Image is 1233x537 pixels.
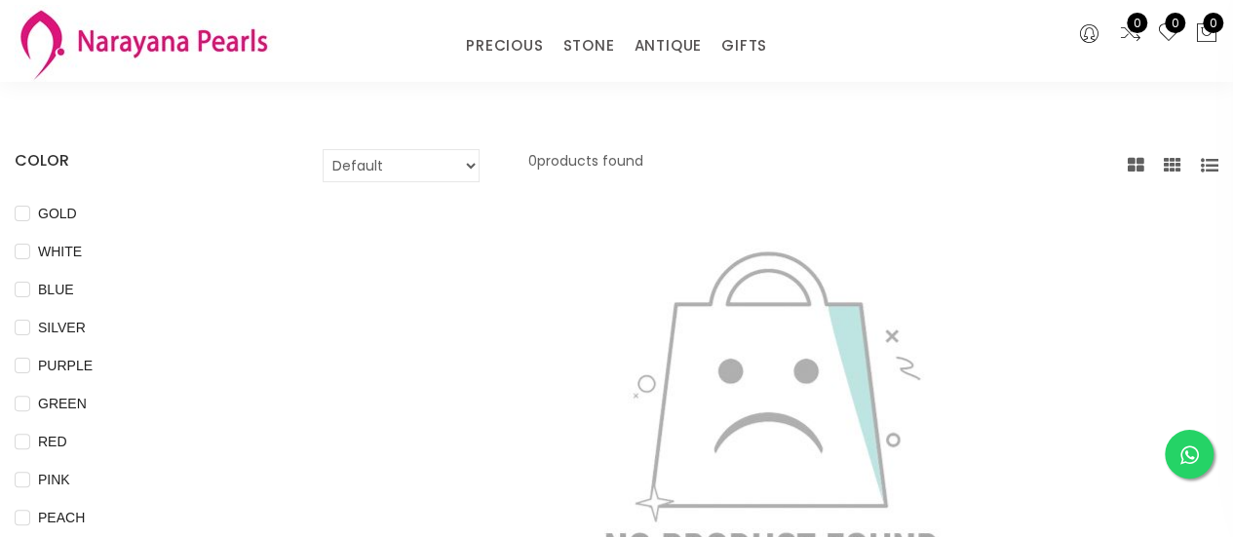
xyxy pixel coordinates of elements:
[30,431,75,452] span: RED
[30,279,82,300] span: BLUE
[721,31,767,60] a: GIFTS
[30,241,90,262] span: WHITE
[30,469,78,490] span: PINK
[634,31,702,60] a: ANTIQUE
[30,393,95,414] span: GREEN
[1203,13,1223,33] span: 0
[1195,21,1218,47] button: 0
[1165,13,1185,33] span: 0
[1157,21,1180,47] a: 0
[30,317,94,338] span: SILVER
[466,31,543,60] a: PRECIOUS
[1127,13,1147,33] span: 0
[30,355,100,376] span: PURPLE
[1119,21,1142,47] a: 0
[528,149,643,182] p: 0 products found
[562,31,614,60] a: STONE
[15,149,264,173] h4: COLOR
[30,203,85,224] span: GOLD
[30,507,93,528] span: PEACH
